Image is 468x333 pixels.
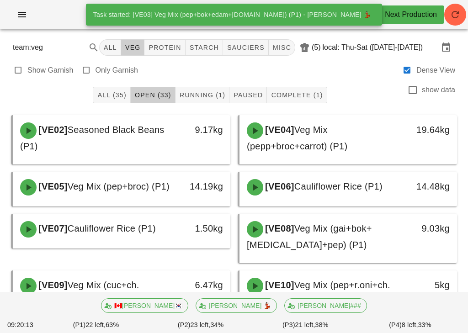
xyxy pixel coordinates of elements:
[20,125,165,151] span: Seasoned Black Beans (P1)
[99,39,121,56] button: All
[43,318,148,332] div: (P1) 63%
[223,39,269,56] button: sauciers
[247,223,372,250] span: Veg Mix (gai+bok+[MEDICAL_DATA]+pep) (P1)
[85,321,106,328] span: 22 left,
[229,87,267,103] button: Paused
[97,91,126,99] span: All (35)
[186,39,223,56] button: starch
[37,223,68,233] span: [VE07]
[190,321,210,328] span: 23 left,
[385,9,437,20] div: Next Production
[103,44,117,51] span: All
[181,278,223,292] div: 6.47kg
[20,280,162,307] span: Veg Mix (cuc+ch.[PERSON_NAME]+r.oni+fen) (P1)
[294,181,383,191] span: Cauliflower Rice (P1)
[247,280,390,307] span: Veg Mix (pep+r.oni+ch.[PERSON_NAME]+cuke) (P1)
[312,43,323,52] div: (5)
[407,179,450,194] div: 14.48kg
[134,91,171,99] span: Open (33)
[358,318,463,332] div: (P4) 33%
[144,39,185,56] button: protein
[233,91,263,99] span: Paused
[96,66,138,75] label: Only Garnish
[267,87,327,103] button: Complete (1)
[181,122,223,137] div: 9.17kg
[189,44,219,51] span: starch
[247,125,347,151] span: Veg Mix (pepp+broc+carrot) (P1)
[272,44,291,51] span: misc
[5,318,43,332] div: 09:20:13
[407,122,450,137] div: 19.64kg
[202,299,271,312] span: [PERSON_NAME] 💃🏽
[263,125,294,135] span: [VE04]
[269,39,295,56] button: misc
[131,87,175,103] button: Open (33)
[422,85,455,95] label: show data
[407,221,450,236] div: 9.03kg
[68,181,170,191] span: Veg Mix (pep+broc) (P1)
[179,91,225,99] span: Running (1)
[93,87,130,103] button: All (35)
[290,299,361,312] span: [PERSON_NAME]###
[121,39,145,56] button: veg
[175,87,229,103] button: Running (1)
[37,181,68,191] span: [VE05]
[227,44,265,51] span: sauciers
[295,321,315,328] span: 21 left,
[181,221,223,236] div: 1.50kg
[263,280,294,290] span: [VE10]
[181,179,223,194] div: 14.19kg
[125,44,141,51] span: veg
[68,223,156,233] span: Cauliflower Rice (P1)
[263,181,294,191] span: [VE06]
[263,223,294,233] span: [VE08]
[402,321,418,328] span: 8 left,
[27,66,74,75] label: Show Garnish
[271,91,323,99] span: Complete (1)
[107,299,182,312] span: 🇨🇦[PERSON_NAME]🇰🇷
[37,125,68,135] span: [VE02]
[148,44,181,51] span: protein
[37,280,68,290] span: [VE09]
[149,318,253,332] div: (P2) 34%
[416,66,455,75] label: Dense View
[253,318,358,332] div: (P3) 38%
[407,278,450,292] div: 5kg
